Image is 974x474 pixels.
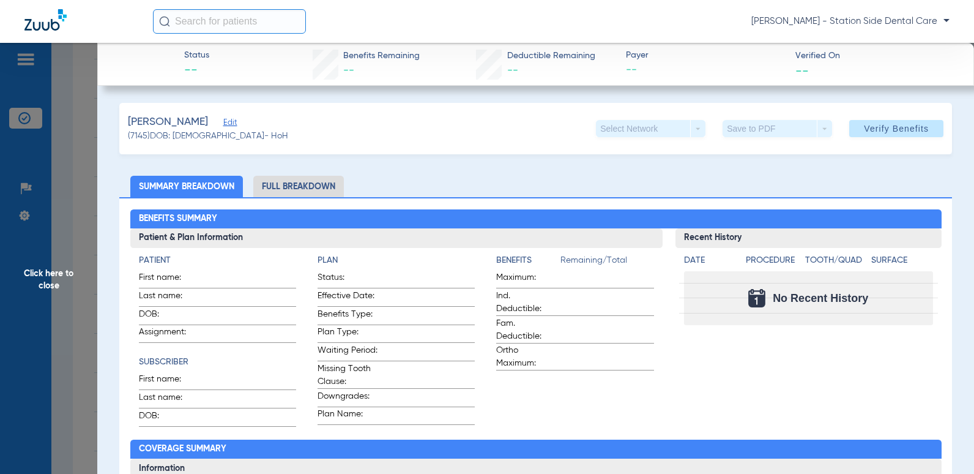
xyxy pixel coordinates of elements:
span: Status [184,49,209,62]
span: Deductible Remaining [507,50,595,62]
span: Payer [626,49,785,62]
input: Search for patients [153,9,306,34]
span: -- [507,65,518,76]
span: Ind. Deductible: [496,290,556,315]
span: Last name: [139,290,199,306]
span: [PERSON_NAME] - Station Side Dental Care [751,15,950,28]
span: Verified On [795,50,954,62]
span: (7145) DOB: [DEMOGRAPHIC_DATA] - HoH [128,130,288,143]
span: Downgrades: [318,390,377,407]
span: -- [626,62,785,78]
h4: Date [684,254,735,267]
h3: Recent History [675,228,942,248]
h4: Patient [139,254,296,267]
li: Full Breakdown [253,176,344,197]
span: Last name: [139,391,199,408]
h3: Patient & Plan Information [130,228,663,248]
span: DOB: [139,410,199,426]
app-breakdown-title: Benefits [496,254,560,271]
span: Fam. Deductible: [496,317,556,343]
span: -- [343,65,354,76]
img: Zuub Logo [24,9,67,31]
span: Waiting Period: [318,344,377,361]
span: [PERSON_NAME] [128,115,208,130]
span: DOB: [139,308,199,325]
span: Plan Name: [318,408,377,424]
h4: Tooth/Quad [805,254,867,267]
span: Missing Tooth Clause: [318,363,377,388]
h4: Plan [318,254,475,267]
span: Maximum: [496,271,556,288]
span: Status: [318,271,377,288]
span: Verify Benefits [864,124,929,134]
h4: Procedure [746,254,801,267]
h4: Benefits [496,254,560,267]
span: Edit [223,118,234,130]
span: First name: [139,373,199,389]
span: Assignment: [139,326,199,342]
span: Benefits Type: [318,308,377,325]
span: Plan Type: [318,326,377,342]
span: Effective Date: [318,290,377,306]
img: Calendar [748,289,765,307]
li: Summary Breakdown [130,176,243,197]
h4: Subscriber [139,356,296,369]
app-breakdown-title: Surface [871,254,933,271]
span: Ortho Maximum: [496,344,556,370]
span: Benefits Remaining [343,50,420,62]
span: -- [795,64,809,77]
h2: Coverage Summary [130,440,942,459]
h4: Surface [871,254,933,267]
button: Verify Benefits [849,120,943,137]
h2: Benefits Summary [130,209,942,229]
app-breakdown-title: Tooth/Quad [805,254,867,271]
app-breakdown-title: Procedure [746,254,801,271]
span: -- [184,62,209,80]
span: No Recent History [773,292,868,304]
img: Search Icon [159,16,170,27]
span: First name: [139,271,199,288]
app-breakdown-title: Date [684,254,735,271]
span: Remaining/Total [560,254,653,271]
